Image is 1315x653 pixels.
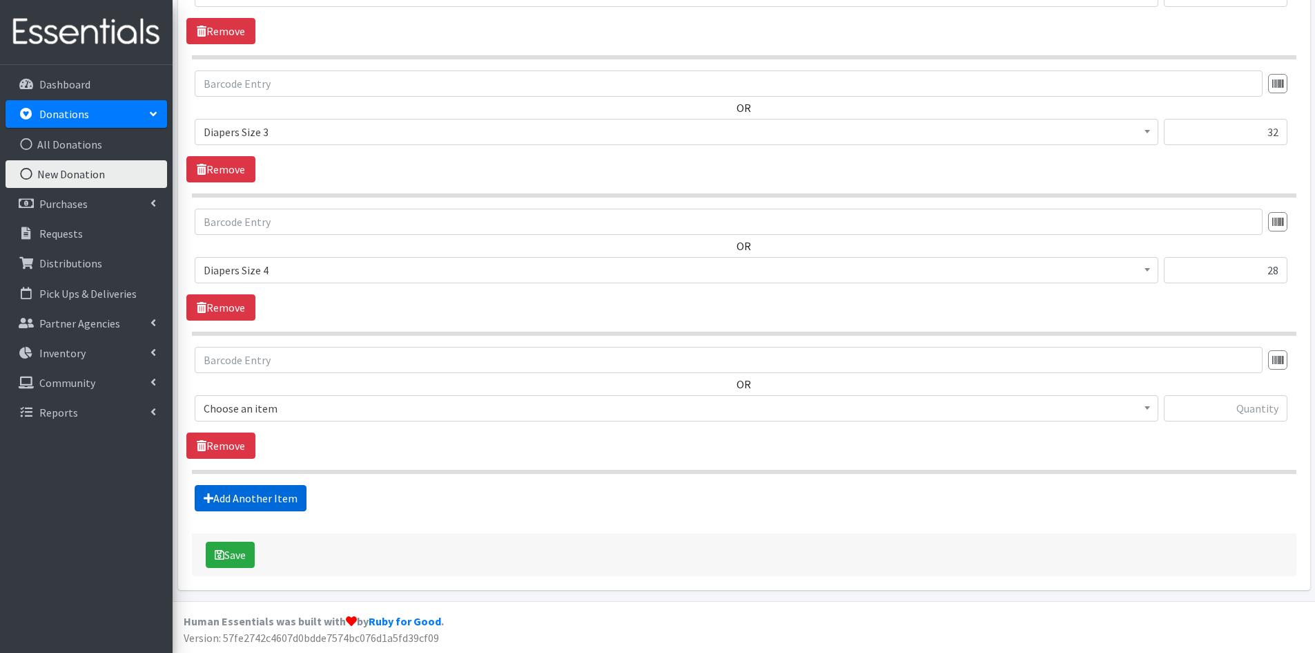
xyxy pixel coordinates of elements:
[184,631,439,645] span: Version: 57fe2742c4607d0bdde7574bc076d1a5fd39cf09
[6,280,167,307] a: Pick Ups & Deliveries
[204,122,1149,142] span: Diapers Size 3
[369,614,441,628] a: Ruby for Good
[6,399,167,426] a: Reports
[195,209,1263,235] input: Barcode Entry
[737,376,751,392] label: OR
[6,249,167,277] a: Distributions
[39,316,120,330] p: Partner Agencies
[195,485,306,511] a: Add Another Item
[195,347,1263,373] input: Barcode Entry
[6,369,167,397] a: Community
[6,339,167,367] a: Inventory
[6,131,167,158] a: All Donations
[1164,395,1287,422] input: Quantity
[6,310,167,337] a: Partner Agencies
[39,376,95,390] p: Community
[186,294,255,321] a: Remove
[39,287,137,301] p: Pick Ups & Deliveries
[186,18,255,44] a: Remove
[6,160,167,188] a: New Donation
[39,227,83,240] p: Requests
[1164,257,1287,283] input: Quantity
[204,261,1149,280] span: Diapers Size 4
[39,77,90,91] p: Dashboard
[39,107,89,121] p: Donations
[737,100,751,116] label: OR
[6,220,167,247] a: Requests
[737,238,751,254] label: OR
[6,9,167,55] img: HumanEssentials
[195,70,1263,97] input: Barcode Entry
[1164,119,1287,145] input: Quantity
[186,156,255,182] a: Remove
[195,119,1158,145] span: Diapers Size 3
[184,614,444,628] strong: Human Essentials was built with by .
[206,542,255,568] button: Save
[195,395,1158,422] span: Choose an item
[6,100,167,128] a: Donations
[6,70,167,98] a: Dashboard
[6,190,167,218] a: Purchases
[39,256,102,270] p: Distributions
[39,406,78,419] p: Reports
[186,433,255,459] a: Remove
[195,257,1158,283] span: Diapers Size 4
[39,197,88,211] p: Purchases
[204,399,1149,418] span: Choose an item
[39,346,86,360] p: Inventory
